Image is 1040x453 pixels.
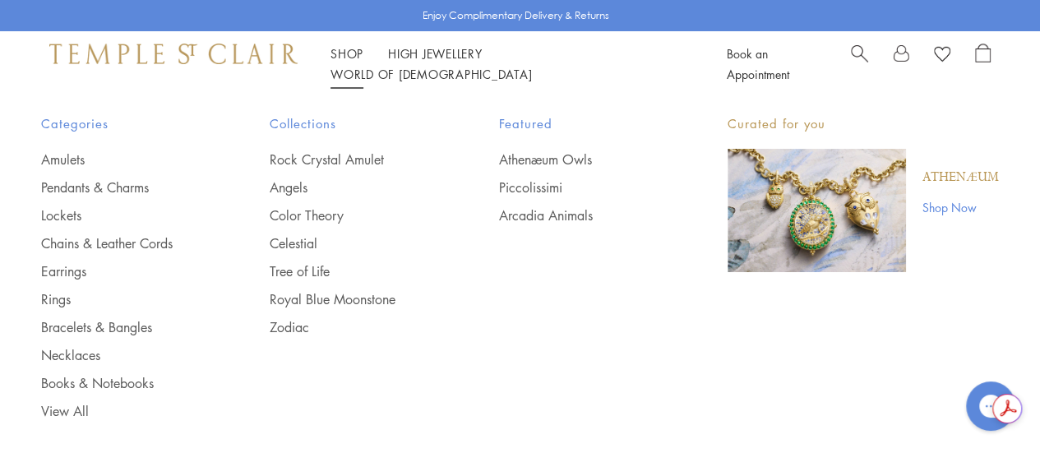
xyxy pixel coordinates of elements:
[330,45,363,62] a: ShopShop
[41,178,204,196] a: Pendants & Charms
[41,113,204,134] span: Categories
[499,150,662,169] a: Athenæum Owls
[922,169,999,187] a: Athenæum
[270,206,432,224] a: Color Theory
[41,262,204,280] a: Earrings
[270,178,432,196] a: Angels
[728,113,999,134] p: Curated for you
[922,198,999,216] a: Shop Now
[851,44,868,85] a: Search
[270,150,432,169] a: Rock Crystal Amulet
[727,45,789,82] a: Book an Appointment
[41,374,204,392] a: Books & Notebooks
[41,234,204,252] a: Chains & Leather Cords
[499,206,662,224] a: Arcadia Animals
[41,402,204,420] a: View All
[934,44,950,68] a: View Wishlist
[270,290,432,308] a: Royal Blue Moonstone
[270,318,432,336] a: Zodiac
[49,44,298,63] img: Temple St. Clair
[388,45,483,62] a: High JewelleryHigh Jewellery
[499,113,662,134] span: Featured
[423,7,609,24] p: Enjoy Complimentary Delivery & Returns
[41,346,204,364] a: Necklaces
[499,178,662,196] a: Piccolissimi
[270,234,432,252] a: Celestial
[958,376,1024,437] iframe: Gorgias live chat messenger
[41,150,204,169] a: Amulets
[330,66,532,82] a: World of [DEMOGRAPHIC_DATA]World of [DEMOGRAPHIC_DATA]
[330,44,690,85] nav: Main navigation
[41,290,204,308] a: Rings
[41,318,204,336] a: Bracelets & Bangles
[270,262,432,280] a: Tree of Life
[270,113,432,134] span: Collections
[41,206,204,224] a: Lockets
[975,44,991,85] a: Open Shopping Bag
